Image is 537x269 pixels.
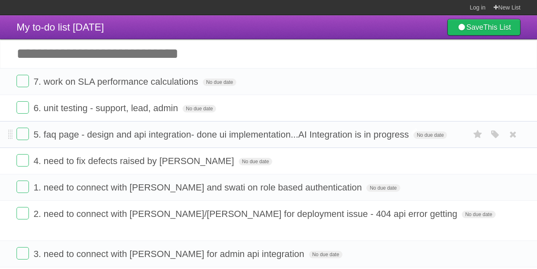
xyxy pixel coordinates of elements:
label: Done [17,154,29,167]
span: 6. unit testing - support, lead, admin [33,103,180,113]
label: Done [17,128,29,140]
span: No due date [413,131,447,139]
span: 2. need to connect with [PERSON_NAME]/[PERSON_NAME] for deployment issue - 404 api error getting [33,209,459,219]
span: No due date [462,211,495,218]
span: 4. need to fix defects raised by [PERSON_NAME] [33,156,236,166]
span: No due date [183,105,216,112]
span: My to-do list [DATE] [17,21,104,33]
label: Star task [470,128,486,141]
label: Done [17,181,29,193]
label: Done [17,75,29,87]
span: No due date [203,79,236,86]
span: No due date [366,184,400,192]
span: 3. need to connect with [PERSON_NAME] for admin api integration [33,249,306,259]
b: This List [483,23,511,31]
label: Done [17,207,29,219]
span: 1. need to connect with [PERSON_NAME] and swati on role based authentication [33,182,364,193]
span: No due date [239,158,272,165]
span: 7. work on SLA performance calculations [33,76,200,87]
a: SaveThis List [447,19,520,36]
span: No due date [309,251,342,258]
span: 5. faq page - design and api integration- done ui implementation...AI Integration is in progress [33,129,411,140]
label: Done [17,101,29,114]
label: Done [17,247,29,259]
